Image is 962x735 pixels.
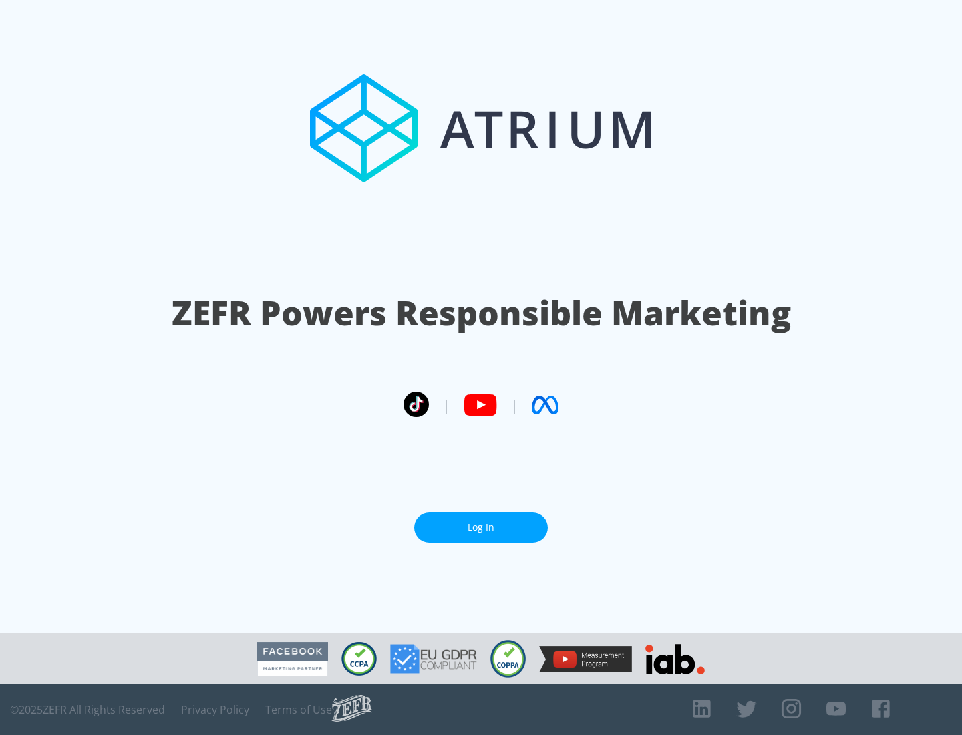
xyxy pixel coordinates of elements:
span: | [442,395,450,415]
img: IAB [645,644,705,674]
a: Terms of Use [265,703,332,716]
h1: ZEFR Powers Responsible Marketing [172,290,791,336]
img: CCPA Compliant [341,642,377,676]
a: Privacy Policy [181,703,249,716]
img: GDPR Compliant [390,644,477,674]
img: COPPA Compliant [490,640,526,678]
span: © 2025 ZEFR All Rights Reserved [10,703,165,716]
img: YouTube Measurement Program [539,646,632,672]
a: Log In [414,512,548,543]
img: Facebook Marketing Partner [257,642,328,676]
span: | [510,395,518,415]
